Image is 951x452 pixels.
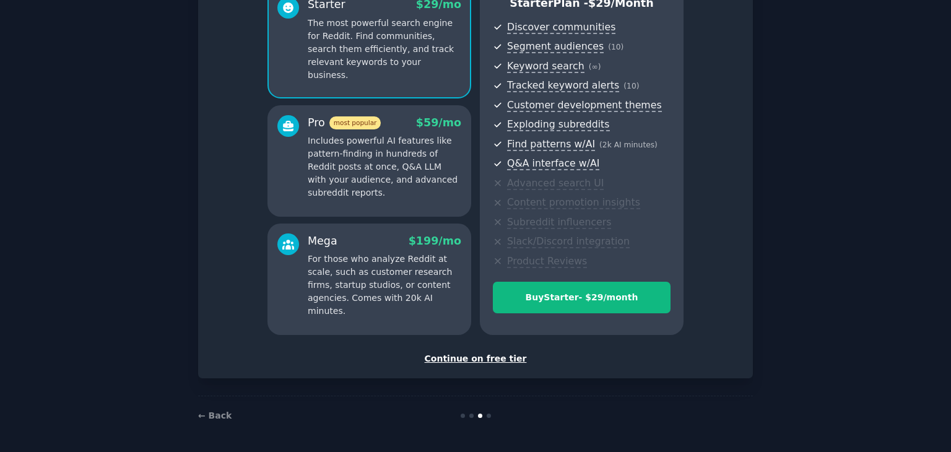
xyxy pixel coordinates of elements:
[211,352,740,365] div: Continue on free tier
[507,255,587,268] span: Product Reviews
[493,282,671,313] button: BuyStarter- $29/month
[507,40,604,53] span: Segment audiences
[308,115,381,131] div: Pro
[507,99,662,112] span: Customer development themes
[409,235,461,247] span: $ 199 /mo
[308,134,461,199] p: Includes powerful AI features like pattern-finding in hundreds of Reddit posts at once, Q&A LLM w...
[329,116,381,129] span: most popular
[599,141,658,149] span: ( 2k AI minutes )
[493,291,670,304] div: Buy Starter - $ 29 /month
[507,118,609,131] span: Exploding subreddits
[507,21,615,34] span: Discover communities
[507,216,611,229] span: Subreddit influencers
[308,17,461,82] p: The most powerful search engine for Reddit. Find communities, search them efficiently, and track ...
[308,253,461,318] p: For those who analyze Reddit at scale, such as customer research firms, startup studios, or conte...
[416,116,461,129] span: $ 59 /mo
[507,157,599,170] span: Q&A interface w/AI
[507,235,630,248] span: Slack/Discord integration
[589,63,601,71] span: ( ∞ )
[507,177,604,190] span: Advanced search UI
[608,43,623,51] span: ( 10 )
[507,60,584,73] span: Keyword search
[507,138,595,151] span: Find patterns w/AI
[507,196,640,209] span: Content promotion insights
[623,82,639,90] span: ( 10 )
[198,411,232,420] a: ← Back
[507,79,619,92] span: Tracked keyword alerts
[308,233,337,249] div: Mega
